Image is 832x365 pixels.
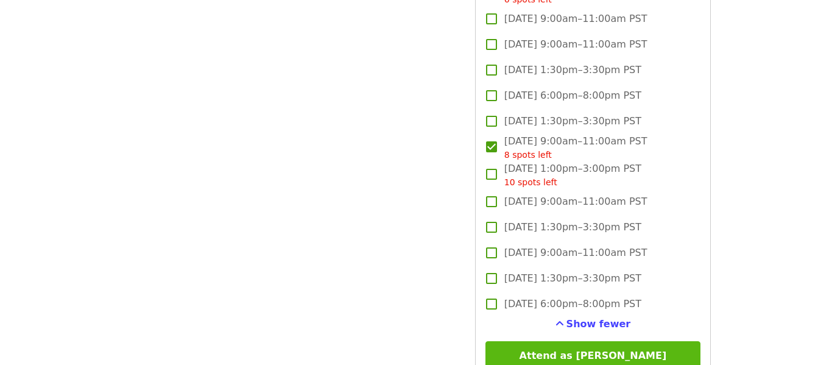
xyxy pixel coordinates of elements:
[504,297,641,311] span: [DATE] 6:00pm–8:00pm PST
[504,271,641,286] span: [DATE] 1:30pm–3:30pm PST
[504,246,647,260] span: [DATE] 9:00am–11:00am PST
[504,12,647,26] span: [DATE] 9:00am–11:00am PST
[504,88,641,103] span: [DATE] 6:00pm–8:00pm PST
[504,114,641,129] span: [DATE] 1:30pm–3:30pm PST
[504,150,552,160] span: 8 spots left
[504,63,641,77] span: [DATE] 1:30pm–3:30pm PST
[504,37,647,52] span: [DATE] 9:00am–11:00am PST
[504,134,647,161] span: [DATE] 9:00am–11:00am PST
[504,161,641,189] span: [DATE] 1:00pm–3:00pm PST
[504,220,641,235] span: [DATE] 1:30pm–3:30pm PST
[504,177,557,187] span: 10 spots left
[566,318,631,330] span: Show fewer
[504,194,647,209] span: [DATE] 9:00am–11:00am PST
[555,317,631,331] button: See more timeslots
